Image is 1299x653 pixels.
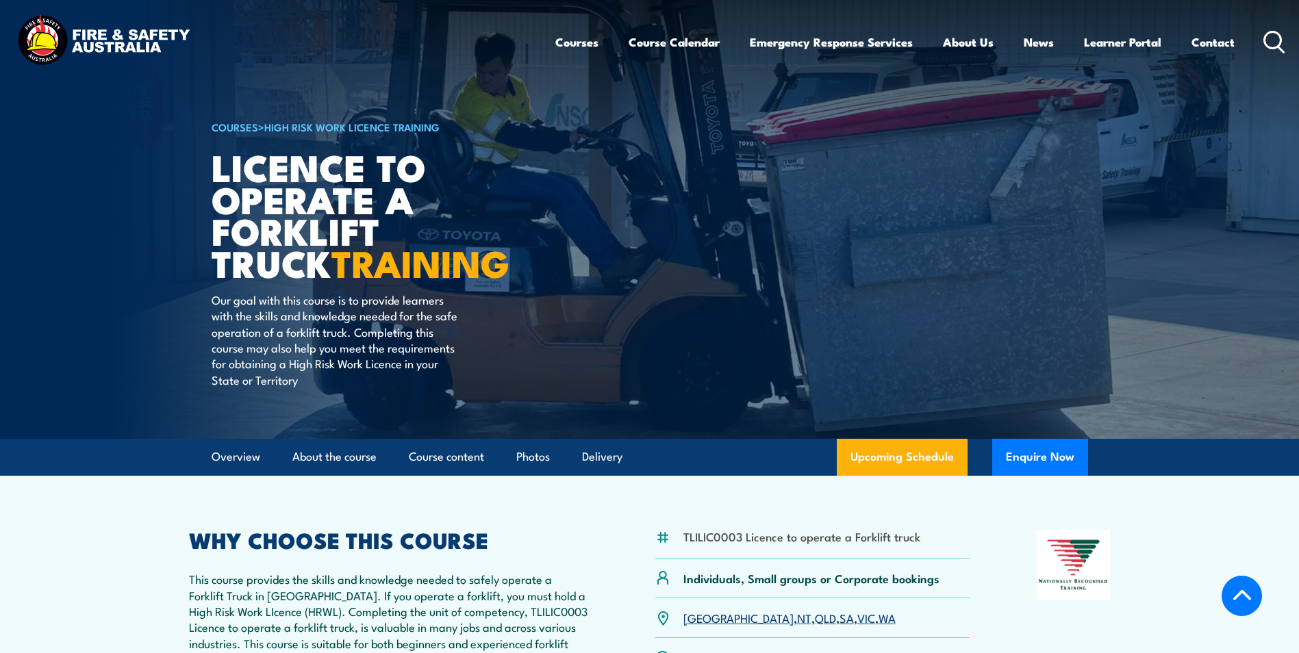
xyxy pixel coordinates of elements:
button: Enquire Now [992,439,1088,476]
h2: WHY CHOOSE THIS COURSE [189,530,589,549]
a: SA [840,609,854,626]
a: High Risk Work Licence Training [264,119,440,134]
a: [GEOGRAPHIC_DATA] [683,609,794,626]
p: Our goal with this course is to provide learners with the skills and knowledge needed for the saf... [212,292,462,387]
a: NT [797,609,811,626]
a: VIC [857,609,875,626]
strong: TRAINING [331,233,509,290]
a: Overview [212,439,260,475]
a: WA [879,609,896,626]
a: About the course [292,439,377,475]
p: , , , , , [683,610,896,626]
h6: > [212,118,550,135]
a: QLD [815,609,836,626]
a: Delivery [582,439,622,475]
h1: Licence to operate a forklift truck [212,151,550,279]
li: TLILIC0003 Licence to operate a Forklift truck [683,528,920,544]
img: Nationally Recognised Training logo. [1037,530,1111,600]
a: Course content [409,439,484,475]
a: About Us [943,24,994,60]
a: COURSES [212,119,258,134]
a: Contact [1191,24,1235,60]
a: News [1024,24,1054,60]
p: Individuals, Small groups or Corporate bookings [683,570,939,586]
a: Courses [555,24,598,60]
a: Course Calendar [629,24,720,60]
a: Upcoming Schedule [837,439,968,476]
a: Learner Portal [1084,24,1161,60]
a: Emergency Response Services [750,24,913,60]
a: Photos [516,439,550,475]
